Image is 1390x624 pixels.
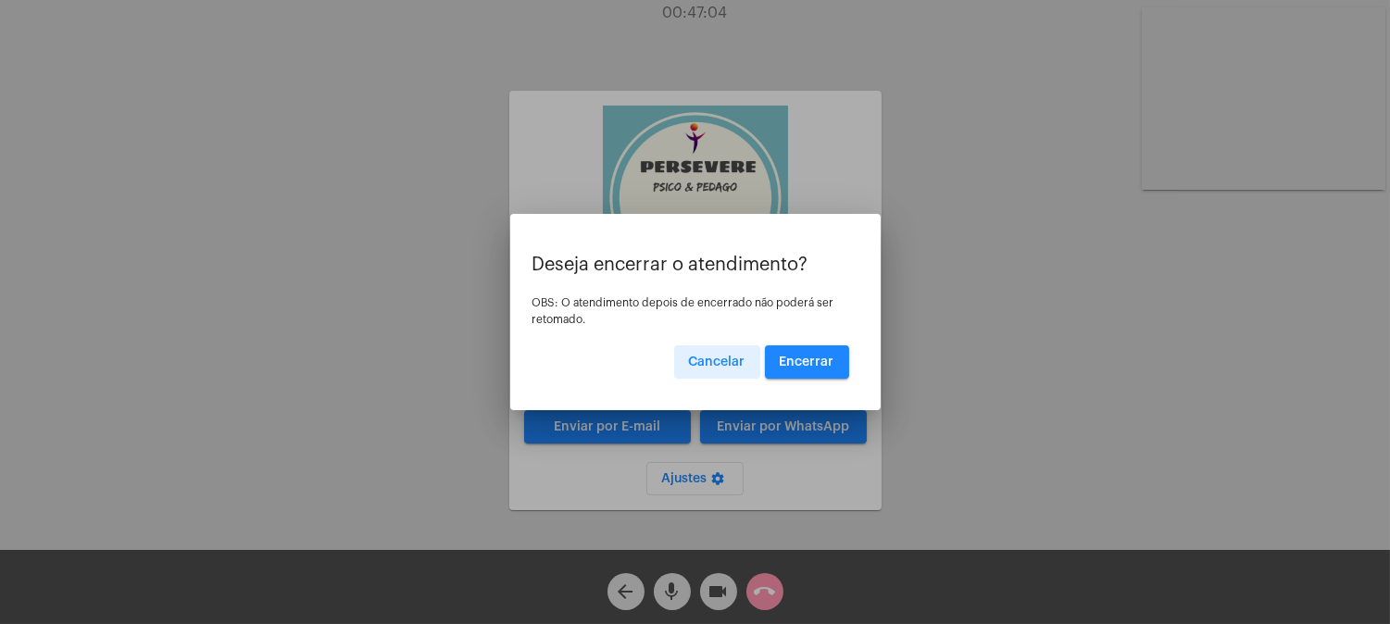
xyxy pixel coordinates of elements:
p: Deseja encerrar o atendimento? [532,255,858,275]
span: OBS: O atendimento depois de encerrado não poderá ser retomado. [532,297,834,325]
span: Encerrar [780,356,834,368]
button: Cancelar [674,345,760,379]
button: Encerrar [765,345,849,379]
span: Cancelar [689,356,745,368]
